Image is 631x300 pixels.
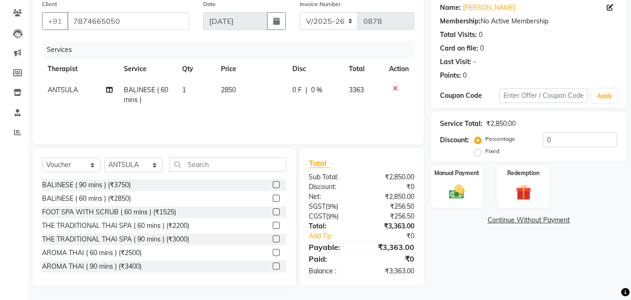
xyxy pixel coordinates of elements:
div: Paid: [302,253,362,264]
div: Service Total: [440,119,482,129]
label: Percentage [485,135,515,143]
div: Coupon Code [440,91,499,101]
div: ₹256.50 [362,212,421,221]
button: +91 [42,12,68,30]
div: - [473,57,476,67]
div: Balance : [302,266,362,276]
span: 0 F [292,85,302,95]
input: Search by Name/Mobile/Email/Code [67,12,189,30]
img: _cash.svg [444,183,469,201]
div: Sub Total: [302,172,362,182]
a: Continue Without Payment [432,215,624,225]
label: Fixed [485,147,499,155]
div: ₹0 [362,182,421,192]
div: ₹0 [362,253,421,264]
div: Discount: [302,182,362,192]
div: Discount: [440,135,469,145]
th: Qty [177,59,215,80]
span: CGST [309,212,326,220]
th: Action [383,59,414,80]
div: ₹2,850.00 [362,172,421,182]
div: Points: [440,71,461,80]
th: Total [343,59,383,80]
span: 0 % [311,85,322,95]
span: BALINESE ( 60 mins ) [124,86,168,104]
div: Membership: [440,16,481,26]
div: Last Visit: [440,57,471,67]
span: 9% [327,203,336,210]
div: 0 [480,44,484,53]
div: BALINESE ( 90 mins ) (₹3750) [42,180,131,190]
div: ₹2,850.00 [486,119,516,129]
a: [PERSON_NAME] [463,3,515,13]
div: Card on file: [440,44,478,53]
div: AROMA THAI ( 90 mins ) (₹3400) [42,262,142,271]
span: ANTSULA [48,86,78,94]
div: ₹3,363.00 [362,221,421,231]
div: ₹3,363.00 [362,266,421,276]
span: 9% [328,212,337,220]
span: | [305,85,307,95]
input: Enter Offer / Coupon Code [499,88,588,103]
div: AROMA THAI ( 60 mins ) (₹2500) [42,248,142,258]
div: Net: [302,192,362,202]
button: Apply [591,89,618,103]
div: ₹256.50 [362,202,421,212]
div: ₹0 [372,231,422,241]
div: ( ) [302,202,362,212]
div: BALINESE ( 60 mins ) (₹2850) [42,194,131,204]
img: _gift.svg [511,183,536,202]
div: ₹3,363.00 [362,241,421,253]
div: 0 [479,30,482,40]
div: 0 [463,71,467,80]
a: Add Tip [302,231,371,241]
div: THE TRADITIONAL THAI SPA ( 90 mins ) (₹3000) [42,234,189,244]
div: Name: [440,3,461,13]
div: ( ) [302,212,362,221]
span: Total [309,158,330,168]
span: 2850 [221,86,236,94]
span: 1 [182,86,186,94]
div: Total: [302,221,362,231]
label: Redemption [507,169,539,177]
div: ₹2,850.00 [362,192,421,202]
th: Price [215,59,287,80]
th: Therapist [42,59,118,80]
div: Payable: [302,241,362,253]
label: Manual Payment [434,169,479,177]
div: Total Visits: [440,30,477,40]
th: Service [118,59,177,80]
input: Search [170,157,286,172]
div: THE TRADITIONAL THAI SPA ( 60 mins ) (₹2200) [42,221,189,231]
div: FOOT SPA WITH SCRUB ( 60 mins ) (₹1525) [42,207,176,217]
span: 3363 [349,86,364,94]
div: No Active Membership [440,16,617,26]
th: Disc [287,59,344,80]
div: Services [43,41,421,59]
span: SGST [309,202,326,211]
